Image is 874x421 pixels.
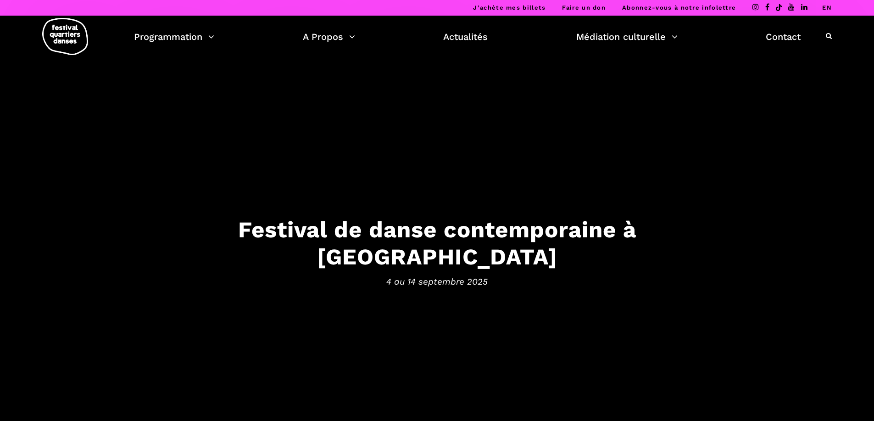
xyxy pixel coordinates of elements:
a: EN [822,4,832,11]
a: Programmation [134,29,214,45]
img: logo-fqd-med [42,18,88,55]
a: Contact [766,29,801,45]
a: Abonnez-vous à notre infolettre [622,4,736,11]
a: J’achète mes billets [473,4,546,11]
span: 4 au 14 septembre 2025 [153,275,722,288]
a: Actualités [443,29,488,45]
a: Faire un don [562,4,606,11]
a: Médiation culturelle [576,29,678,45]
h3: Festival de danse contemporaine à [GEOGRAPHIC_DATA] [153,216,722,270]
a: A Propos [303,29,355,45]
